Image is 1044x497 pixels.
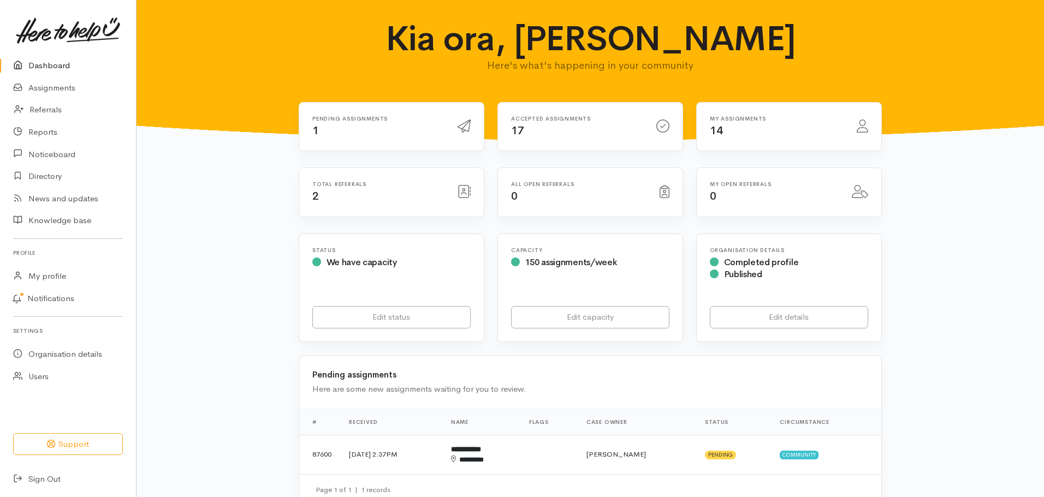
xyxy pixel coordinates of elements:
[13,433,123,456] button: Support
[780,451,818,459] span: Community
[312,124,319,137] span: 1
[327,256,397,268] span: We have capacity
[312,306,471,328] a: Edit status
[312,369,396,380] b: Pending assignments
[340,409,442,435] th: Received
[511,189,518,203] span: 0
[710,247,868,253] h6: Organisation Details
[511,181,646,187] h6: All open referrals
[520,409,578,435] th: Flags
[578,409,697,435] th: Case Owner
[355,485,358,494] span: |
[724,268,762,280] span: Published
[316,485,390,494] small: Page 1 of 1 1 records
[377,58,804,73] p: Here's what's happening in your community
[312,383,868,396] div: Here are some new assignments waiting for you to review.
[710,306,868,328] a: Edit details
[578,435,697,474] td: [PERSON_NAME]
[710,124,722,137] span: 14
[13,245,123,260] h6: Profile
[771,409,881,435] th: Circumstance
[511,116,643,122] h6: Accepted assignments
[312,189,319,203] span: 2
[442,409,520,435] th: Name
[312,181,444,187] h6: Total referrals
[724,256,799,268] span: Completed profile
[710,189,716,203] span: 0
[377,20,804,58] h1: Kia ora, [PERSON_NAME]
[511,247,669,253] h6: Capacity
[299,435,340,474] td: 87600
[705,451,736,459] span: Pending
[710,181,839,187] h6: My open referrals
[312,247,471,253] h6: Status
[696,409,771,435] th: Status
[525,256,617,268] span: 150 assignments/week
[511,306,669,328] a: Edit capacity
[312,116,444,122] h6: Pending assignments
[511,124,524,137] span: 17
[340,435,442,474] td: [DATE] 2:37PM
[710,116,844,122] h6: My assignments
[299,409,340,435] th: #
[13,324,123,338] h6: Settings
